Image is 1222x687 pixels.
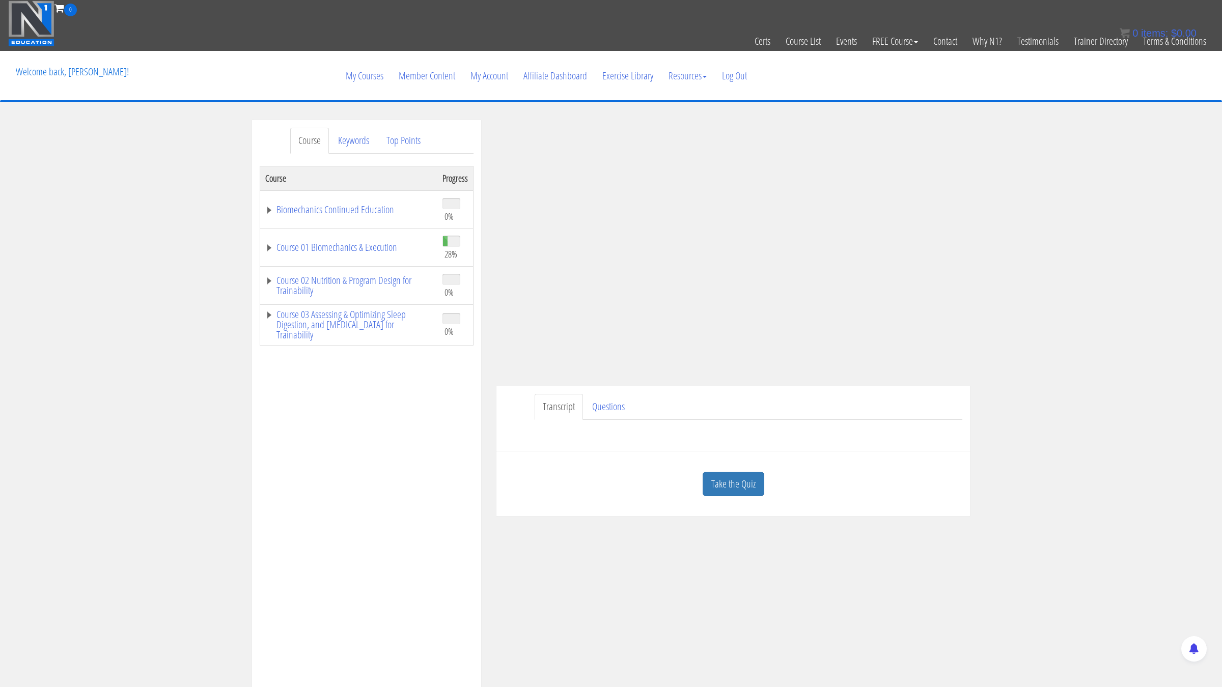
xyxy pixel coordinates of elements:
[1120,28,1130,38] img: icon11.png
[965,16,1010,66] a: Why N1?
[535,394,583,420] a: Transcript
[445,326,454,337] span: 0%
[865,16,926,66] a: FREE Course
[1171,27,1197,39] bdi: 0.00
[437,166,474,190] th: Progress
[445,248,457,260] span: 28%
[290,128,329,154] a: Course
[378,128,429,154] a: Top Points
[1171,27,1177,39] span: $
[1132,27,1138,39] span: 0
[445,287,454,298] span: 0%
[1010,16,1066,66] a: Testimonials
[1120,27,1197,39] a: 0 items: $0.00
[516,51,595,100] a: Affiliate Dashboard
[54,1,77,15] a: 0
[926,16,965,66] a: Contact
[391,51,463,100] a: Member Content
[1135,16,1214,66] a: Terms & Conditions
[265,205,432,215] a: Biomechanics Continued Education
[584,394,633,420] a: Questions
[714,51,755,100] a: Log Out
[703,472,764,497] a: Take the Quiz
[8,1,54,46] img: n1-education
[778,16,828,66] a: Course List
[463,51,516,100] a: My Account
[64,4,77,16] span: 0
[828,16,865,66] a: Events
[661,51,714,100] a: Resources
[445,211,454,222] span: 0%
[265,309,432,340] a: Course 03 Assessing & Optimizing Sleep Digestion, and [MEDICAL_DATA] for Trainability
[265,242,432,252] a: Course 01 Biomechanics & Execution
[595,51,661,100] a: Exercise Library
[338,51,391,100] a: My Courses
[1141,27,1168,39] span: items:
[330,128,377,154] a: Keywords
[1066,16,1135,66] a: Trainer Directory
[265,275,432,296] a: Course 02 Nutrition & Program Design for Trainability
[260,166,438,190] th: Course
[747,16,778,66] a: Certs
[8,51,136,92] p: Welcome back, [PERSON_NAME]!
